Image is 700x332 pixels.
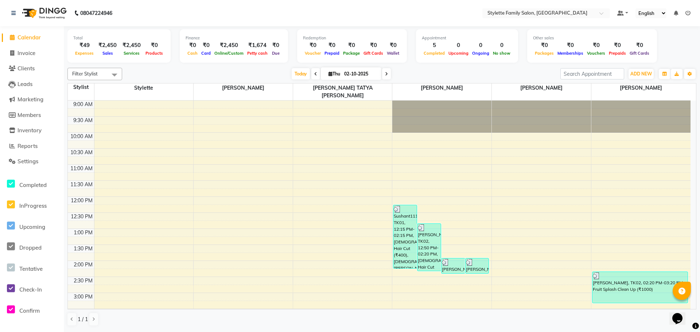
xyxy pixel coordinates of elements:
[72,101,94,108] div: 9:00 AM
[533,41,556,50] div: ₹0
[466,258,489,273] div: [PERSON_NAME], TK04, 01:55 PM-02:25 PM, [DEMOGRAPHIC_DATA] Hair Cut (₹400)
[592,272,688,303] div: [PERSON_NAME], TK02, 02:20 PM-03:20 PM, Fruit Splash Clean Up (₹1000)
[69,133,94,140] div: 10:00 AM
[73,41,96,50] div: ₹49
[72,71,98,77] span: Filter Stylist
[560,68,624,79] input: Search Appointment
[2,65,62,73] a: Clients
[323,51,341,56] span: Prepaid
[2,157,62,166] a: Settings
[2,80,62,89] a: Leads
[17,158,38,165] span: Settings
[393,205,417,268] div: Sushant1110, TK01, 12:15 PM-02:15 PM, [DEMOGRAPHIC_DATA] Hair Cut (₹400),[DEMOGRAPHIC_DATA] [PERS...
[186,51,199,56] span: Cash
[442,258,465,273] div: [PERSON_NAME], TK03, 01:55 PM-02:25 PM, [DEMOGRAPHIC_DATA] Hair Cut (₹400)
[19,223,45,230] span: Upcoming
[19,244,42,251] span: Dropped
[422,41,447,50] div: 5
[80,3,112,23] b: 08047224946
[629,69,654,79] button: ADD NEW
[362,51,385,56] span: Gift Cards
[491,41,512,50] div: 0
[341,41,362,50] div: ₹0
[303,41,323,50] div: ₹0
[144,41,165,50] div: ₹0
[2,34,62,42] a: Calendar
[2,49,62,58] a: Invoice
[186,41,199,50] div: ₹0
[362,41,385,50] div: ₹0
[17,81,32,87] span: Leads
[323,41,341,50] div: ₹0
[2,126,62,135] a: Inventory
[630,71,652,77] span: ADD NEW
[422,51,447,56] span: Completed
[72,309,94,317] div: 3:30 PM
[101,51,115,56] span: Sales
[69,213,94,220] div: 12:30 PM
[17,34,41,41] span: Calendar
[19,181,47,188] span: Completed
[556,51,585,56] span: Memberships
[585,51,607,56] span: Vouchers
[72,261,94,269] div: 2:00 PM
[293,83,392,100] span: [PERSON_NAME] TATYA [PERSON_NAME]
[19,286,42,293] span: Check-In
[17,127,42,134] span: Inventory
[68,83,94,91] div: Stylist
[72,293,94,301] div: 3:00 PM
[2,111,62,120] a: Members
[392,83,491,93] span: [PERSON_NAME]
[628,41,651,50] div: ₹0
[492,83,591,93] span: [PERSON_NAME]
[120,41,144,50] div: ₹2,450
[385,41,401,50] div: ₹0
[213,41,245,50] div: ₹2,450
[19,307,40,314] span: Confirm
[213,51,245,56] span: Online/Custom
[385,51,401,56] span: Wallet
[341,51,362,56] span: Package
[2,95,62,104] a: Marketing
[17,112,41,118] span: Members
[585,41,607,50] div: ₹0
[327,71,342,77] span: Thu
[17,96,43,103] span: Marketing
[122,51,141,56] span: Services
[245,41,269,50] div: ₹1,674
[447,41,470,50] div: 0
[94,83,194,93] span: Stylette
[342,69,378,79] input: 2025-10-02
[186,35,282,41] div: Finance
[556,41,585,50] div: ₹0
[19,265,43,272] span: Tentative
[417,224,441,271] div: [PERSON_NAME], TK02, 12:50 PM-02:20 PM, [DEMOGRAPHIC_DATA] Hair Cut (₹400),[DEMOGRAPHIC_DATA] [PE...
[73,51,96,56] span: Expenses
[144,51,165,56] span: Products
[69,165,94,172] div: 11:00 AM
[270,51,281,56] span: Due
[69,149,94,156] div: 10:30 AM
[292,68,310,79] span: Today
[669,303,693,325] iframe: chat widget
[199,51,213,56] span: Card
[72,117,94,124] div: 9:30 AM
[73,35,165,41] div: Total
[470,51,491,56] span: Ongoing
[69,197,94,204] div: 12:00 PM
[533,35,651,41] div: Other sales
[269,41,282,50] div: ₹0
[470,41,491,50] div: 0
[533,51,556,56] span: Packages
[591,83,691,93] span: [PERSON_NAME]
[19,3,69,23] img: logo
[607,41,628,50] div: ₹0
[17,50,35,56] span: Invoice
[72,245,94,253] div: 1:30 PM
[69,181,94,188] div: 11:30 AM
[303,35,401,41] div: Redemption
[303,51,323,56] span: Voucher
[19,202,47,209] span: InProgress
[199,41,213,50] div: ₹0
[607,51,628,56] span: Prepaids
